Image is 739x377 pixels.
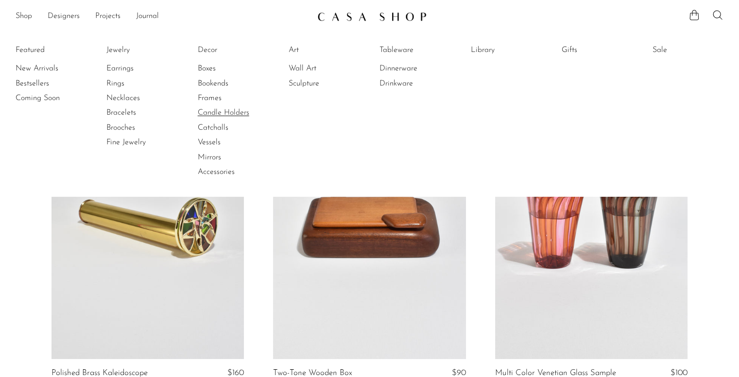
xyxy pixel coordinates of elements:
a: Bracelets [106,107,179,118]
a: Catchalls [198,122,271,133]
ul: Decor [198,43,271,180]
a: Jewelry [106,45,179,55]
a: Sculpture [289,78,361,89]
a: Candle Holders [198,107,271,118]
ul: Tableware [379,43,452,91]
a: Fine Jewelry [106,137,179,148]
a: Tableware [379,45,452,55]
nav: Desktop navigation [16,8,309,25]
a: Library [471,45,544,55]
ul: Gifts [562,43,635,61]
a: Frames [198,93,271,103]
ul: Jewelry [106,43,179,150]
ul: Art [289,43,361,91]
a: Wall Art [289,63,361,74]
a: Designers [48,10,80,23]
a: Coming Soon [16,93,88,103]
a: Earrings [106,63,179,74]
a: Journal [136,10,159,23]
a: Brooches [106,122,179,133]
span: $160 [227,369,244,377]
a: Rings [106,78,179,89]
ul: NEW HEADER MENU [16,8,309,25]
span: $90 [452,369,466,377]
a: Accessories [198,167,271,177]
a: New Arrivals [16,63,88,74]
a: Shop [16,10,32,23]
a: Dinnerware [379,63,452,74]
a: Bestsellers [16,78,88,89]
a: Sale [653,45,725,55]
a: Projects [95,10,120,23]
span: $100 [670,369,687,377]
a: Decor [198,45,271,55]
a: Mirrors [198,152,271,163]
a: Vessels [198,137,271,148]
a: Boxes [198,63,271,74]
ul: Library [471,43,544,61]
a: Drinkware [379,78,452,89]
a: Bookends [198,78,271,89]
ul: Featured [16,61,88,105]
a: Necklaces [106,93,179,103]
a: Art [289,45,361,55]
ul: Sale [653,43,725,61]
a: Gifts [562,45,635,55]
